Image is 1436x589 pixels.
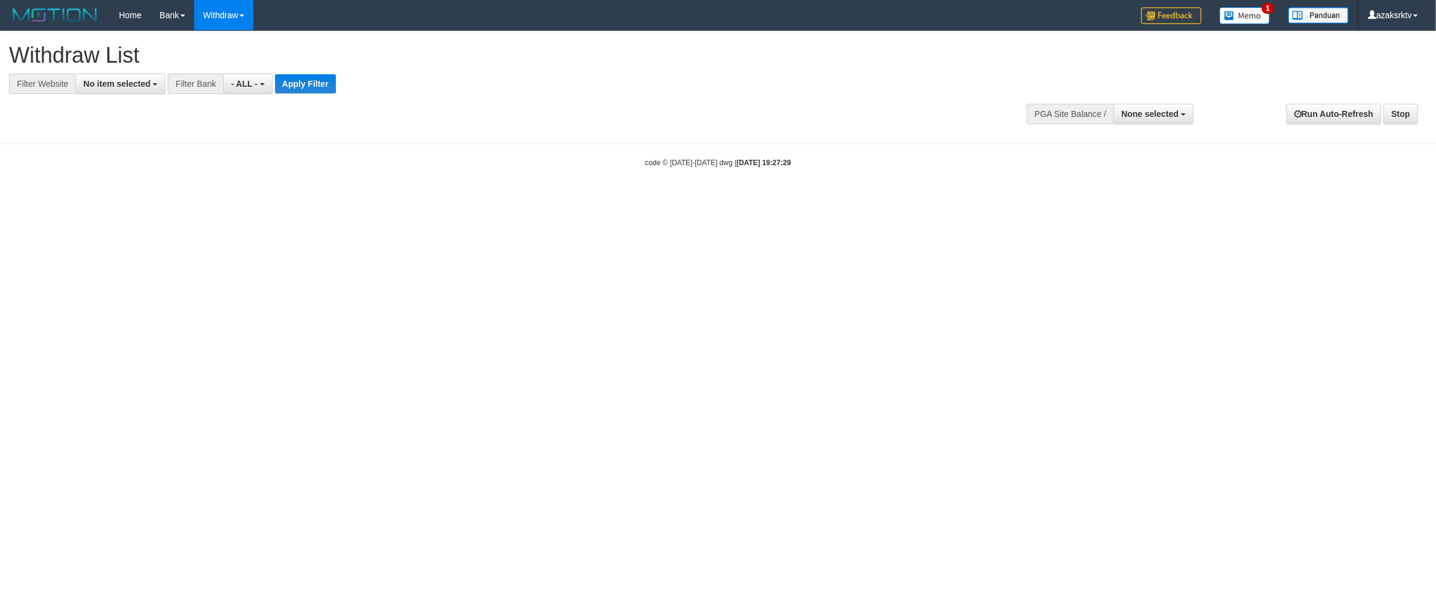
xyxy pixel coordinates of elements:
strong: [DATE] 19:27:29 [736,159,791,167]
span: - ALL - [231,79,258,89]
div: Filter Website [9,74,75,94]
h1: Withdraw List [9,43,945,68]
small: code © [DATE]-[DATE] dwg | [645,159,791,167]
span: 1 [1262,3,1274,14]
a: Run Auto-Refresh [1286,104,1381,124]
span: No item selected [83,79,150,89]
button: - ALL - [223,74,272,94]
img: panduan.png [1288,7,1349,24]
button: None selected [1113,104,1194,124]
button: Apply Filter [275,74,336,93]
div: PGA Site Balance / [1026,104,1113,124]
a: Stop [1384,104,1418,124]
div: Filter Bank [168,74,223,94]
img: Button%20Memo.svg [1219,7,1270,24]
button: No item selected [75,74,165,94]
span: None selected [1121,109,1178,119]
img: Feedback.jpg [1141,7,1201,24]
img: MOTION_logo.png [9,6,101,24]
